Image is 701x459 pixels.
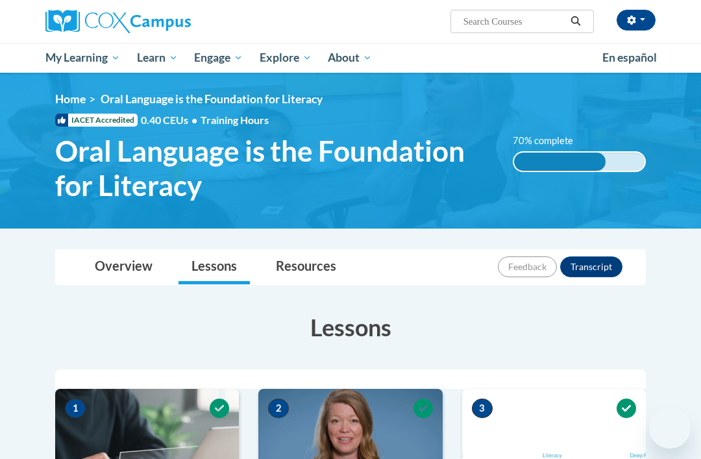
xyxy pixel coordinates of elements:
span: Engage [194,50,243,66]
span: Learn [137,50,178,66]
button: Search [566,14,585,29]
span: Training Hours [201,114,269,126]
span: Explore [260,50,312,66]
span: En español [602,51,657,64]
span: • [191,114,197,126]
a: Home [55,92,86,106]
a: Engage [186,43,251,73]
span: Oral Language is the Foundation for Literacy [55,134,493,203]
span: IACET Accredited [55,114,138,127]
div: Main menu [36,43,665,73]
span: Oral Language is the Foundation for Literacy [101,92,323,106]
span: 0.40 CEUs [141,113,201,127]
span: 1 [65,399,86,418]
a: Resources [263,250,349,284]
button: Transcript [560,256,622,277]
a: Cox Campus [45,10,236,33]
button: Account Settings [617,10,656,31]
a: My Learning [37,43,129,73]
div: 70% complete [514,153,606,171]
label: 70% complete [513,134,587,148]
a: Lessons [178,250,250,284]
img: Cox Campus [45,10,191,33]
button: Feedback [498,256,557,277]
a: Overview [82,250,166,284]
iframe: Button to launch messaging window [649,407,691,449]
span: About [328,50,372,66]
span: 2 [268,399,289,418]
input: Search Courses [462,14,566,29]
a: About [320,43,381,73]
h3: Lessons [55,311,646,343]
span: My Learning [45,50,120,66]
a: Explore [251,43,320,73]
span: 3 [472,399,493,418]
a: Learn [129,43,186,73]
a: En español [594,44,665,71]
